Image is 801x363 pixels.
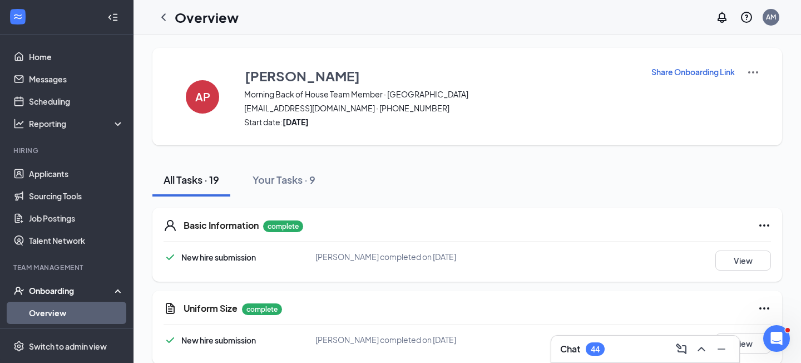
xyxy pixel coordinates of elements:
[164,302,177,315] svg: CustomFormIcon
[675,342,688,356] svg: ComposeMessage
[195,93,210,101] h4: AP
[244,66,637,86] button: [PERSON_NAME]
[175,66,230,127] button: AP
[29,185,124,207] a: Sourcing Tools
[315,252,456,262] span: [PERSON_NAME] completed on [DATE]
[29,68,124,90] a: Messages
[181,335,256,345] span: New hire submission
[12,11,23,22] svg: WorkstreamLogo
[29,118,125,129] div: Reporting
[242,303,282,315] p: complete
[740,11,753,24] svg: QuestionInfo
[184,219,259,232] h5: Basic Information
[695,342,708,356] svg: ChevronUp
[29,324,124,346] a: E-Verify
[283,117,309,127] strong: [DATE]
[164,333,177,347] svg: Checkmark
[253,173,315,187] div: Your Tasks · 9
[651,66,735,78] button: Share Onboarding Link
[244,102,637,114] span: [EMAIL_ADDRESS][DOMAIN_NAME] · [PHONE_NUMBER]
[315,335,456,345] span: [PERSON_NAME] completed on [DATE]
[263,220,303,232] p: complete
[713,340,730,358] button: Minimize
[175,8,239,27] h1: Overview
[244,116,637,127] span: Start date:
[13,146,122,155] div: Hiring
[245,66,360,85] h3: [PERSON_NAME]
[29,341,107,352] div: Switch to admin view
[758,302,771,315] svg: Ellipses
[164,173,219,187] div: All Tasks · 19
[29,163,124,185] a: Applicants
[693,340,710,358] button: ChevronUp
[164,251,177,264] svg: Checkmark
[651,66,735,77] p: Share Onboarding Link
[758,219,771,232] svg: Ellipses
[715,333,771,354] button: View
[560,343,580,355] h3: Chat
[13,341,24,352] svg: Settings
[29,46,124,68] a: Home
[673,340,690,358] button: ComposeMessage
[13,263,122,272] div: Team Management
[13,285,24,296] svg: UserCheck
[13,118,24,129] svg: Analysis
[715,342,728,356] svg: Minimize
[715,251,771,271] button: View
[591,345,600,354] div: 44
[244,89,637,100] span: Morning Back of House Team Member · [GEOGRAPHIC_DATA]
[29,302,124,324] a: Overview
[29,90,124,112] a: Scheduling
[29,285,115,296] div: Onboarding
[746,66,760,79] img: More Actions
[184,302,238,315] h5: Uniform Size
[766,12,776,22] div: AM
[181,252,256,262] span: New hire submission
[763,325,790,352] iframe: Intercom live chat
[29,207,124,229] a: Job Postings
[29,229,124,252] a: Talent Network
[164,219,177,232] svg: User
[107,12,118,23] svg: Collapse
[157,11,170,24] svg: ChevronLeft
[715,11,729,24] svg: Notifications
